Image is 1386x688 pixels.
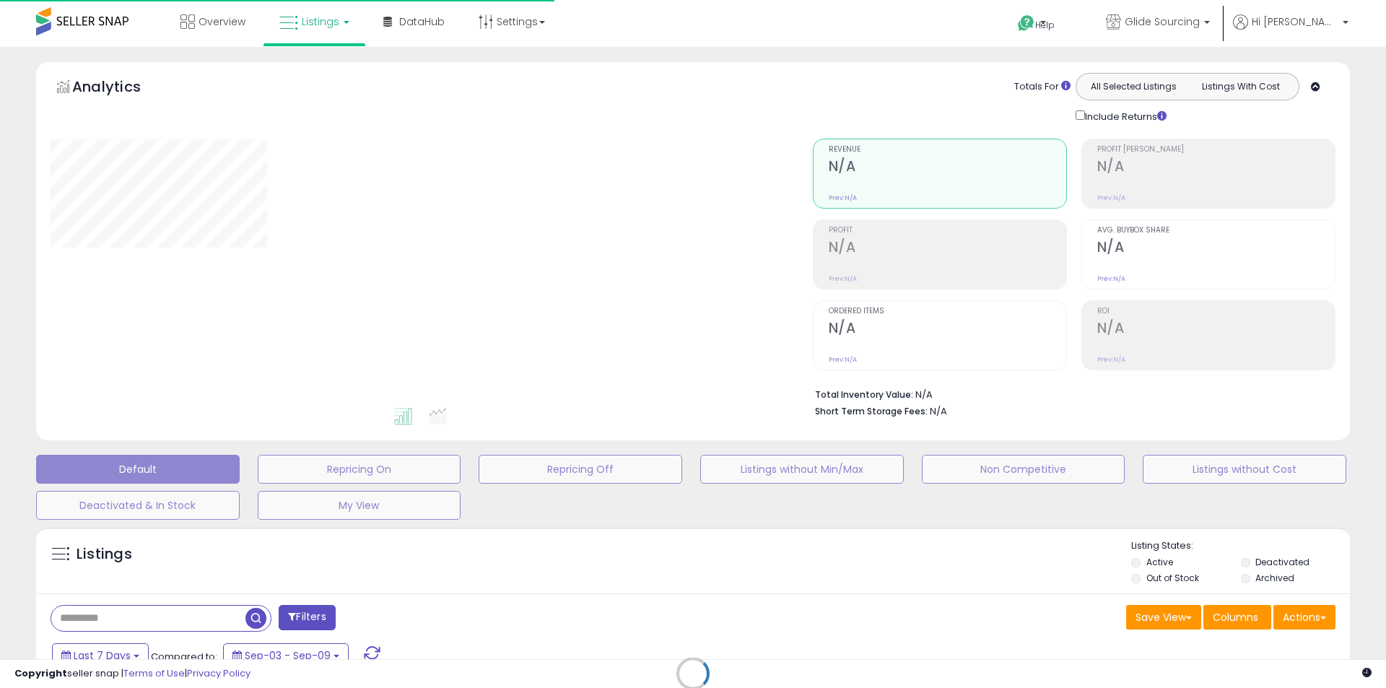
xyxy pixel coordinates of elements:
[1097,227,1335,235] span: Avg. Buybox Share
[1125,14,1200,29] span: Glide Sourcing
[258,491,461,520] button: My View
[258,455,461,484] button: Repricing On
[930,404,947,418] span: N/A
[1097,274,1125,283] small: Prev: N/A
[1006,4,1083,47] a: Help
[922,455,1125,484] button: Non Competitive
[1080,77,1187,96] button: All Selected Listings
[1097,193,1125,202] small: Prev: N/A
[1097,320,1335,339] h2: N/A
[1014,80,1071,94] div: Totals For
[829,146,1066,154] span: Revenue
[829,274,857,283] small: Prev: N/A
[829,193,857,202] small: Prev: N/A
[1097,239,1335,258] h2: N/A
[1017,14,1035,32] i: Get Help
[1252,14,1338,29] span: Hi [PERSON_NAME]
[700,455,904,484] button: Listings without Min/Max
[72,77,169,100] h5: Analytics
[829,355,857,364] small: Prev: N/A
[815,388,913,401] b: Total Inventory Value:
[815,385,1325,402] li: N/A
[1065,108,1184,124] div: Include Returns
[399,14,445,29] span: DataHub
[199,14,245,29] span: Overview
[1233,14,1348,47] a: Hi [PERSON_NAME]
[14,667,250,681] div: seller snap | |
[479,455,682,484] button: Repricing Off
[829,308,1066,315] span: Ordered Items
[829,320,1066,339] h2: N/A
[1187,77,1294,96] button: Listings With Cost
[36,491,240,520] button: Deactivated & In Stock
[829,158,1066,178] h2: N/A
[1097,308,1335,315] span: ROI
[815,405,928,417] b: Short Term Storage Fees:
[1097,146,1335,154] span: Profit [PERSON_NAME]
[14,666,67,680] strong: Copyright
[302,14,339,29] span: Listings
[1035,19,1055,31] span: Help
[1143,455,1346,484] button: Listings without Cost
[829,227,1066,235] span: Profit
[829,239,1066,258] h2: N/A
[36,455,240,484] button: Default
[1097,158,1335,178] h2: N/A
[1097,355,1125,364] small: Prev: N/A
